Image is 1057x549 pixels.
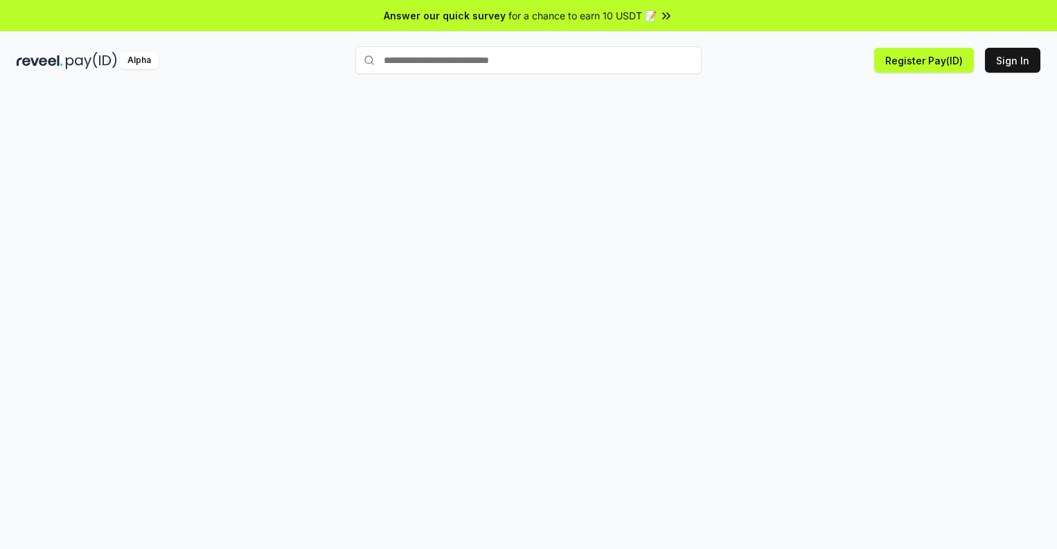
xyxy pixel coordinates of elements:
[985,48,1040,73] button: Sign In
[874,48,974,73] button: Register Pay(ID)
[384,8,506,23] span: Answer our quick survey
[120,52,159,69] div: Alpha
[508,8,657,23] span: for a chance to earn 10 USDT 📝
[66,52,117,69] img: pay_id
[17,52,63,69] img: reveel_dark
